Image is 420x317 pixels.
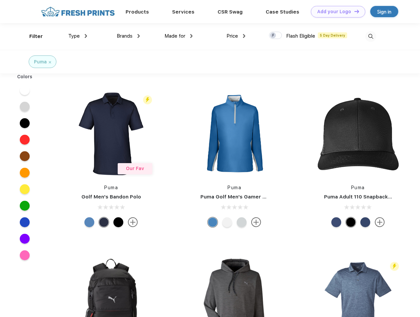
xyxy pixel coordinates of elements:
img: func=resize&h=266 [67,90,155,178]
div: Colors [12,73,38,80]
div: Puma Black [113,217,123,227]
img: dropdown.png [85,34,87,38]
span: Our Fav [126,166,144,171]
img: dropdown.png [190,34,193,38]
div: Bright Cobalt [208,217,218,227]
a: Services [172,9,195,15]
a: Sign in [370,6,398,17]
div: Bright White [222,217,232,227]
span: Made for [165,33,185,39]
div: Lake Blue [84,217,94,227]
img: dropdown.png [137,34,140,38]
img: more.svg [128,217,138,227]
span: Brands [117,33,133,39]
a: Puma Golf Men's Gamer Golf Quarter-Zip [200,194,305,200]
img: filter_cancel.svg [49,61,51,63]
img: dropdown.png [243,34,245,38]
img: more.svg [375,217,385,227]
div: Peacoat with Qut Shd [360,217,370,227]
a: Products [126,9,149,15]
img: desktop_search.svg [365,31,376,42]
div: Sign in [377,8,391,16]
a: Puma [104,185,118,190]
a: Puma [351,185,365,190]
div: High Rise [237,217,247,227]
span: Flash Eligible [286,33,315,39]
img: flash_active_toggle.svg [390,262,399,271]
div: Filter [29,33,43,40]
div: Peacoat Qut Shd [331,217,341,227]
div: Puma [34,58,47,65]
div: Navy Blazer [99,217,109,227]
span: Price [226,33,238,39]
span: 5 Day Delivery [318,32,347,38]
a: Golf Men's Bandon Polo [81,194,141,200]
img: DT [354,10,359,13]
a: CSR Swag [218,9,243,15]
div: Pma Blk Pma Blk [346,217,356,227]
img: func=resize&h=266 [314,90,402,178]
img: fo%20logo%202.webp [39,6,117,18]
img: flash_active_toggle.svg [143,95,152,104]
img: func=resize&h=266 [191,90,278,178]
a: Puma [227,185,241,190]
img: more.svg [251,217,261,227]
span: Type [68,33,80,39]
div: Add your Logo [317,9,351,15]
